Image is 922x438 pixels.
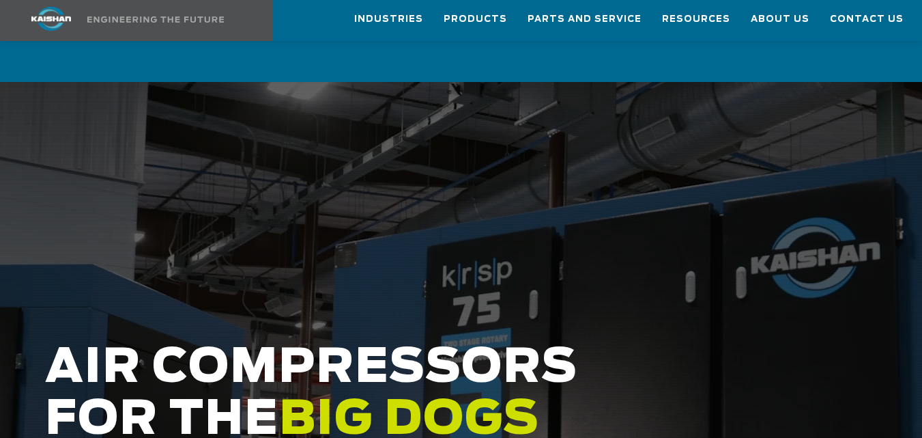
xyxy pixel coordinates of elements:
span: Parts and Service [528,12,642,27]
a: Parts and Service [528,1,642,38]
a: Products [444,1,507,38]
a: About Us [751,1,809,38]
span: About Us [751,12,809,27]
a: Industries [354,1,423,38]
span: Industries [354,12,423,27]
span: Contact Us [830,12,904,27]
a: Resources [662,1,730,38]
a: Contact Us [830,1,904,38]
img: Engineering the future [87,16,224,23]
span: Resources [662,12,730,27]
span: Products [444,12,507,27]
